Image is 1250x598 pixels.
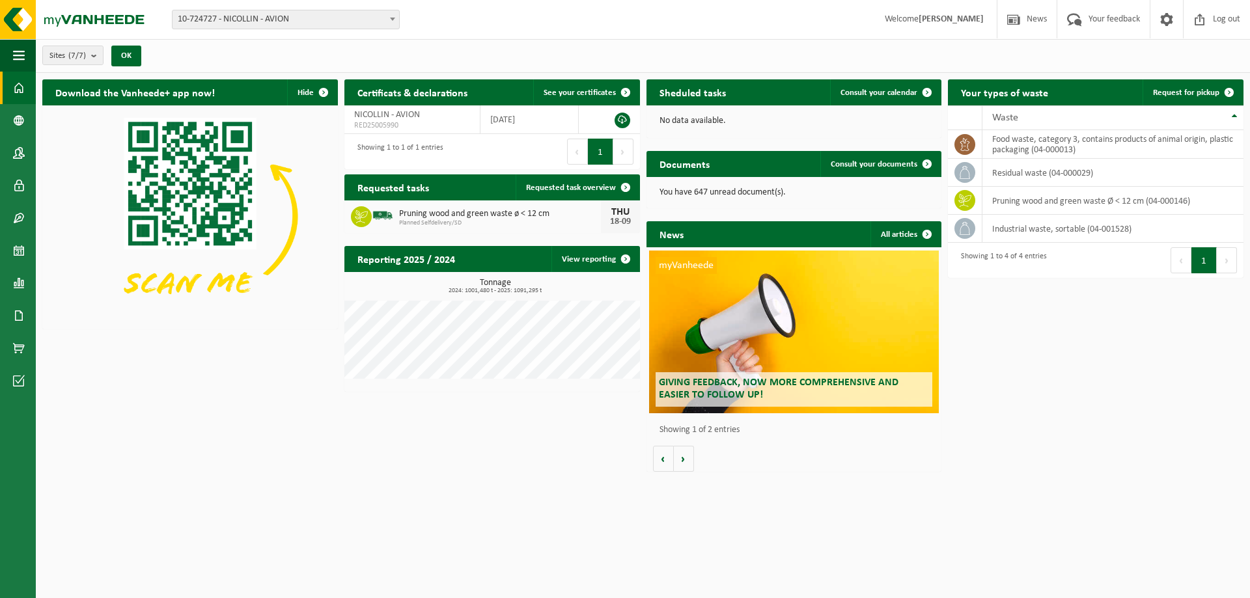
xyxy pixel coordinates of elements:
[1171,247,1191,273] button: Previous
[1217,247,1237,273] button: Next
[840,88,917,97] span: Consult your calendar
[646,79,739,105] h2: Sheduled tasks
[68,51,86,60] count: (7/7)
[653,446,674,472] button: Vorige
[1191,247,1217,273] button: 1
[948,79,1061,105] h2: Your types of waste
[351,279,640,294] h3: Tonnage
[646,221,697,247] h2: News
[287,79,337,105] button: Hide
[354,120,470,131] span: RED25005990
[660,426,936,435] p: Showing 1 of 2 entries
[831,160,917,169] span: Consult your documents
[649,251,939,413] a: myVanheede Giving feedback, now more comprehensive and easier to follow up!
[49,46,86,66] span: Sites
[660,188,929,197] p: You have 647 unread document(s).
[42,105,338,327] img: Download de VHEPlus App
[551,246,639,272] a: View reporting
[659,377,898,400] span: Giving feedback, now more comprehensive and easier to follow up!
[172,10,400,29] span: 10-724727 - NICOLLIN - AVION
[111,46,141,66] button: OK
[42,79,228,105] h2: Download the Vanheede+ app now!
[344,246,468,271] h2: Reporting 2025 / 2024
[674,446,694,472] button: Volgende
[354,110,420,120] span: NICOLLIN - AVION
[646,151,723,176] h2: Documents
[42,46,104,65] button: Sites(7/7)
[954,246,1047,275] div: Showing 1 to 4 of 4 entries
[607,217,633,226] div: 18-09
[399,219,601,227] span: Planned Selfdelivery/SD
[516,174,639,200] a: Requested task overview
[870,221,940,247] a: All articles
[982,215,1243,243] td: industrial waste, sortable (04-001528)
[344,174,442,200] h2: Requested tasks
[173,10,399,29] span: 10-724727 - NICOLLIN - AVION
[544,88,616,97] span: See your certificates
[344,79,480,105] h2: Certificats & declarations
[982,187,1243,215] td: pruning wood and green waste Ø < 12 cm (04-000146)
[982,159,1243,187] td: residual waste (04-000029)
[830,79,940,105] a: Consult your calendar
[351,288,640,294] span: 2024: 1001,480 t - 2025: 1091,295 t
[613,139,633,165] button: Next
[567,139,588,165] button: Previous
[820,151,940,177] a: Consult your documents
[660,116,929,126] p: No data available.
[298,88,314,97] span: Hide
[1153,88,1219,97] span: Request for pickup
[480,105,579,134] td: [DATE]
[588,139,613,165] button: 1
[526,183,616,192] span: Requested task overview
[992,113,1018,123] span: Waste
[1143,79,1242,105] a: Request for pickup
[351,137,443,166] div: Showing 1 to 1 of 1 entries
[399,209,601,219] span: Pruning wood and green waste ø < 12 cm
[919,14,984,24] strong: [PERSON_NAME]
[656,257,717,274] span: myVanheede
[982,130,1243,159] td: food waste, category 3, contains products of animal origin, plastic packaging (04-000013)
[607,207,633,217] div: THU
[7,569,217,598] iframe: chat widget
[533,79,639,105] a: See your certificates
[372,204,394,226] img: BL-SO-LV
